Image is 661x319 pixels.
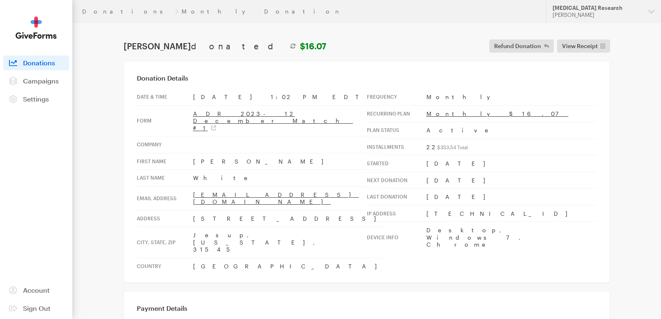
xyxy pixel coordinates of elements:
td: White [193,170,385,187]
td: Jesup, [US_STATE], 31545 [193,227,385,258]
th: Country [137,258,193,274]
td: [DATE] [426,189,597,206]
td: [DATE] [426,172,597,189]
th: Last donation [367,189,426,206]
div: [MEDICAL_DATA] Research [553,5,642,12]
th: Recurring Plan [367,105,426,122]
th: Next donation [367,172,426,189]
td: Active [426,122,597,139]
span: Settings [23,95,49,103]
td: [STREET_ADDRESS] [193,210,385,227]
td: 22 [426,139,597,155]
td: Desktop, Windows 7, Chrome [426,222,597,253]
th: City, state, zip [137,227,193,258]
h1: [PERSON_NAME] [124,41,326,51]
td: [PERSON_NAME] [193,153,385,170]
span: Donations [23,59,55,67]
th: Date & time [137,89,193,105]
a: View Receipt [557,39,610,53]
th: Frequency [367,89,426,105]
th: Installments [367,139,426,155]
th: IP address [367,205,426,222]
a: Donations [82,8,172,15]
td: [DATE] 1:02 PM EDT [193,89,385,105]
td: Monthly [426,89,597,105]
a: Sign Out [3,301,69,316]
td: [DATE] [426,155,597,172]
h3: Donation Details [137,74,597,82]
strong: $16.07 [300,41,326,51]
span: donated [191,41,286,51]
a: Campaigns [3,74,69,88]
a: [EMAIL_ADDRESS][DOMAIN_NAME] [193,191,359,206]
th: Address [137,210,193,227]
a: Account [3,283,69,298]
th: Started [367,155,426,172]
th: Plan Status [367,122,426,139]
sub: $353.54 Total [437,144,468,150]
th: Form [137,105,193,136]
a: ADR 2023-12 December Match #1 [193,110,353,132]
th: Device info [367,222,426,253]
th: Last Name [137,170,193,187]
td: [TECHNICAL_ID] [426,205,597,222]
th: Company [137,136,193,153]
a: Settings [3,92,69,106]
span: Refund Donation [494,41,541,51]
h3: Payment Details [137,304,597,312]
span: View Receipt [562,41,598,51]
a: Donations [3,55,69,70]
div: [PERSON_NAME] [553,12,642,18]
button: Refund Donation [489,39,554,53]
span: Account [23,286,50,294]
img: GiveForms [16,16,57,39]
a: Monthly $16.07 [426,110,569,117]
td: [GEOGRAPHIC_DATA] [193,258,385,274]
th: Email address [137,186,193,210]
span: Sign Out [23,304,51,312]
th: First Name [137,153,193,170]
span: Campaigns [23,77,59,85]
